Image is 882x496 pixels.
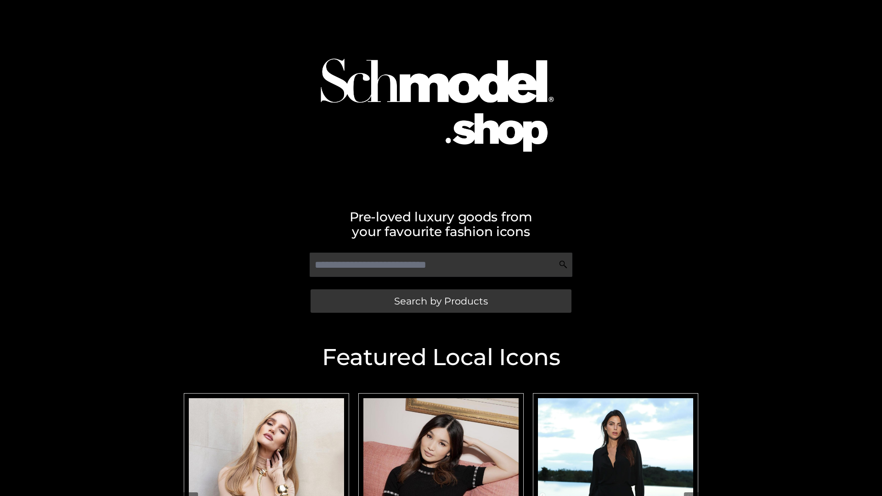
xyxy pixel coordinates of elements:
a: Search by Products [311,289,571,313]
h2: Pre-loved luxury goods from your favourite fashion icons [179,209,703,239]
span: Search by Products [394,296,488,306]
img: Search Icon [559,260,568,269]
h2: Featured Local Icons​ [179,346,703,369]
